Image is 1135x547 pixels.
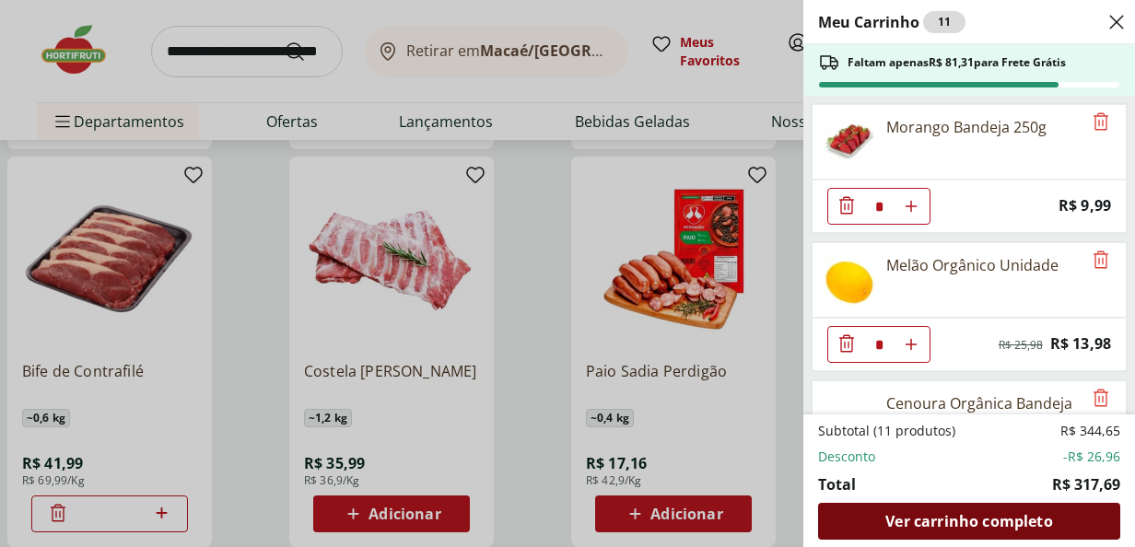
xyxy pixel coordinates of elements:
[824,254,875,306] img: Principal
[865,189,893,224] input: Quantidade Atual
[923,11,965,33] div: 11
[848,55,1066,70] span: Faltam apenas R$ 81,31 para Frete Grátis
[886,254,1059,276] div: Melão Orgânico Unidade
[828,188,865,225] button: Diminuir Quantidade
[1090,250,1112,272] button: Remove
[818,448,875,466] span: Desconto
[999,338,1043,353] span: R$ 25,98
[828,326,865,363] button: Diminuir Quantidade
[1063,448,1120,466] span: -R$ 26,96
[818,473,856,495] span: Total
[893,326,930,363] button: Aumentar Quantidade
[865,327,893,362] input: Quantidade Atual
[818,422,955,440] span: Subtotal (11 produtos)
[1059,193,1111,218] span: R$ 9,99
[1050,332,1111,356] span: R$ 13,98
[1090,388,1112,410] button: Remove
[886,392,1072,414] div: Cenoura Orgânica Bandeja
[1090,111,1112,134] button: Remove
[893,188,930,225] button: Aumentar Quantidade
[818,503,1120,540] a: Ver carrinho completo
[885,514,1052,529] span: Ver carrinho completo
[1060,422,1120,440] span: R$ 344,65
[1052,473,1120,495] span: R$ 317,69
[824,116,875,168] img: Morango Bandeja 250g
[886,116,1047,138] div: Morango Bandeja 250g
[818,11,965,33] h2: Meu Carrinho
[824,392,875,444] img: Principal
